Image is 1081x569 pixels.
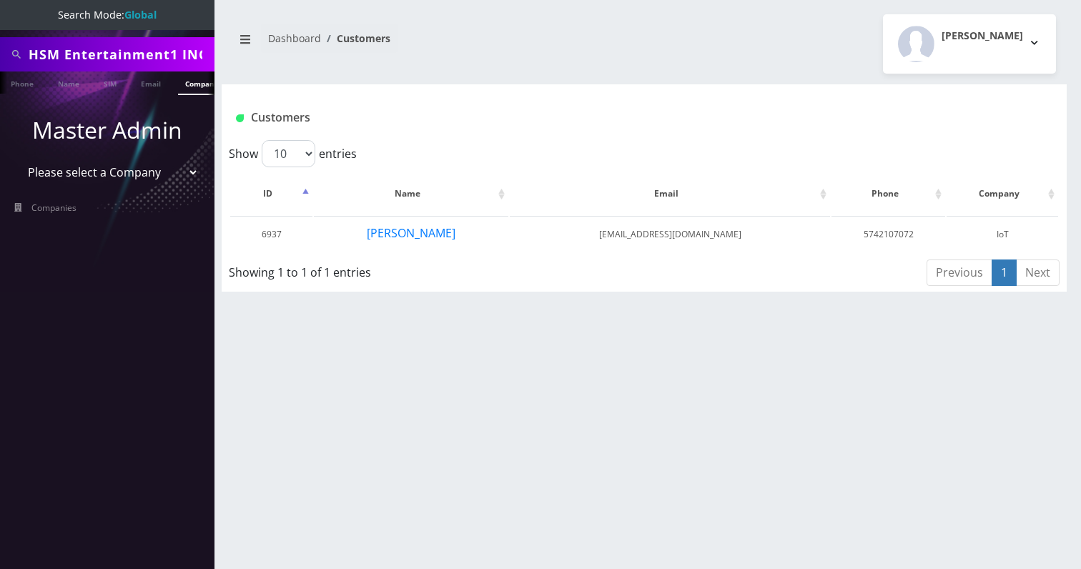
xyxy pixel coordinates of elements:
[230,173,312,214] th: ID: activate to sort column descending
[31,202,76,214] span: Companies
[232,24,633,64] nav: breadcrumb
[510,173,830,214] th: Email: activate to sort column ascending
[97,71,124,94] a: SIM
[134,71,168,94] a: Email
[124,8,157,21] strong: Global
[262,140,315,167] select: Showentries
[268,31,321,45] a: Dashboard
[831,173,946,214] th: Phone: activate to sort column ascending
[178,71,226,95] a: Company
[947,216,1058,252] td: IoT
[831,216,946,252] td: 5742107072
[942,30,1023,42] h2: [PERSON_NAME]
[992,259,1017,286] a: 1
[1016,259,1060,286] a: Next
[236,111,913,124] h1: Customers
[366,224,456,242] button: [PERSON_NAME]
[927,259,992,286] a: Previous
[314,173,508,214] th: Name: activate to sort column ascending
[510,216,830,252] td: [EMAIL_ADDRESS][DOMAIN_NAME]
[321,31,390,46] li: Customers
[947,173,1058,214] th: Company: activate to sort column ascending
[229,140,357,167] label: Show entries
[883,14,1056,74] button: [PERSON_NAME]
[229,258,564,281] div: Showing 1 to 1 of 1 entries
[230,216,312,252] td: 6937
[51,71,87,94] a: Name
[58,8,157,21] span: Search Mode:
[4,71,41,94] a: Phone
[29,41,211,68] input: Search All Companies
